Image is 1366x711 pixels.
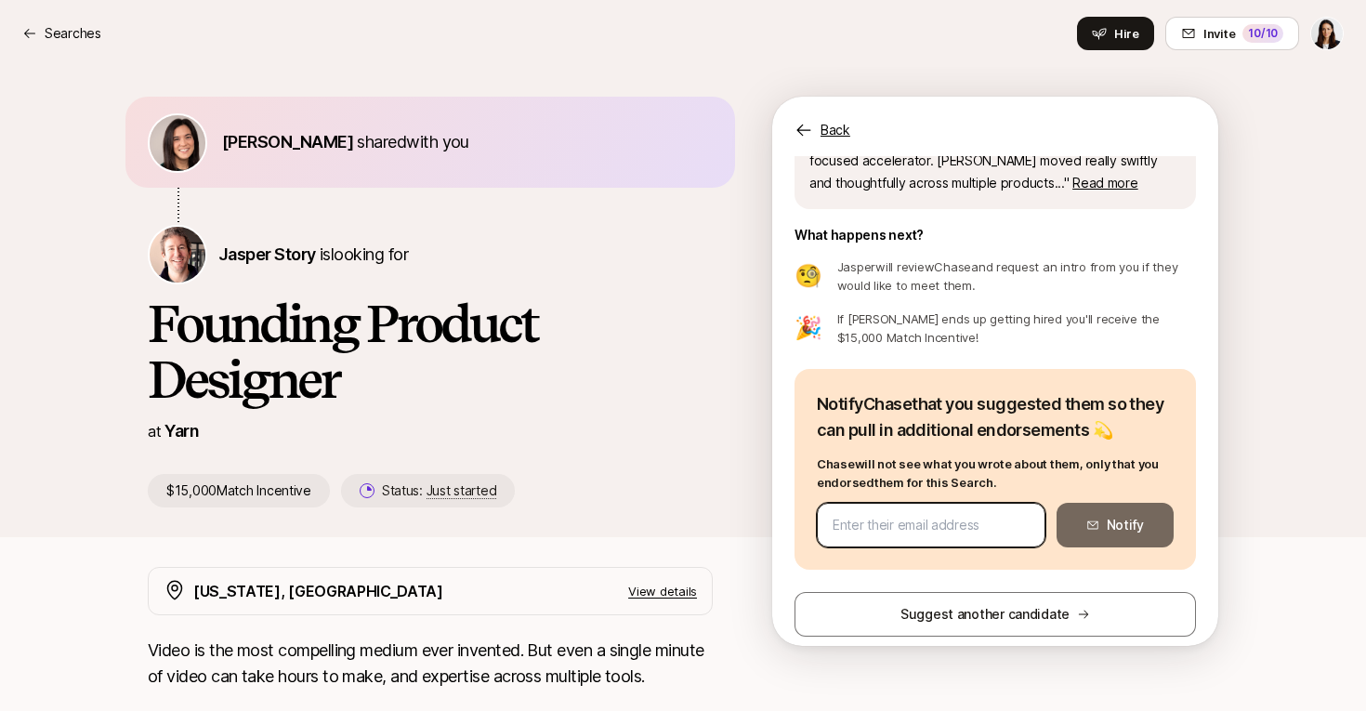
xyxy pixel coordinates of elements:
[45,22,101,45] p: Searches
[1165,17,1299,50] button: Invite10/10
[795,265,822,287] p: 🧐
[222,132,353,151] span: [PERSON_NAME]
[193,579,443,603] p: [US_STATE], [GEOGRAPHIC_DATA]
[795,224,924,246] p: What happens next?
[833,514,1030,536] input: Enter their email address
[1077,17,1154,50] button: Hire
[809,127,1181,194] p: " I worked closely with [PERSON_NAME] at Early Works, an AI-focused accelerator. [PERSON_NAME] mo...
[1242,24,1283,43] div: 10 /10
[218,242,408,268] p: is looking for
[164,421,199,441] a: Yarn
[821,119,850,141] p: Back
[817,454,1174,492] p: Chase will not see what you wrote about them, only that you endorsed them for this Search.
[1311,18,1343,49] img: Ashley Simon
[406,132,469,151] span: with you
[795,317,822,339] p: 🎉
[795,592,1196,637] button: Suggest another candidate
[148,419,161,443] p: at
[222,129,477,155] p: shared
[837,257,1196,295] p: Jasper will review Chase and request an intro from you if they would like to meet them.
[1203,24,1235,43] span: Invite
[148,474,330,507] p: $15,000 Match Incentive
[837,309,1196,347] p: If [PERSON_NAME] ends up getting hired you'll receive the $15,000 Match Incentive!
[148,296,713,407] h1: Founding Product Designer
[150,227,205,283] img: Jasper Story
[1114,24,1139,43] span: Hire
[427,482,497,499] span: Just started
[218,244,316,264] span: Jasper Story
[148,638,713,690] p: Video is the most compelling medium ever invented. But even a single minute of video can take hou...
[150,115,205,171] img: 71d7b91d_d7cb_43b4_a7ea_a9b2f2cc6e03.jpg
[817,391,1174,443] p: Notify Chase that you suggested them so they can pull in additional endorsements 💫
[628,582,697,600] p: View details
[1310,17,1344,50] button: Ashley Simon
[382,480,496,502] p: Status:
[1072,175,1137,191] span: Read more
